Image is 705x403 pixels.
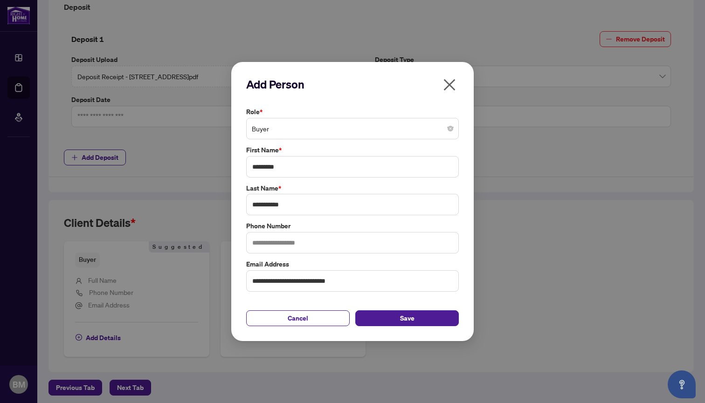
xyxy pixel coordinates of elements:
[668,370,696,398] button: Open asap
[355,310,459,326] button: Save
[442,77,457,92] span: close
[246,259,459,269] label: Email Address
[246,77,459,92] h2: Add Person
[246,310,350,326] button: Cancel
[246,221,459,231] label: Phone Number
[400,311,415,326] span: Save
[252,120,453,137] span: Buyer
[288,311,308,326] span: Cancel
[448,126,453,131] span: close-circle
[246,183,459,193] label: Last Name
[246,107,459,117] label: Role
[246,145,459,155] label: First Name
